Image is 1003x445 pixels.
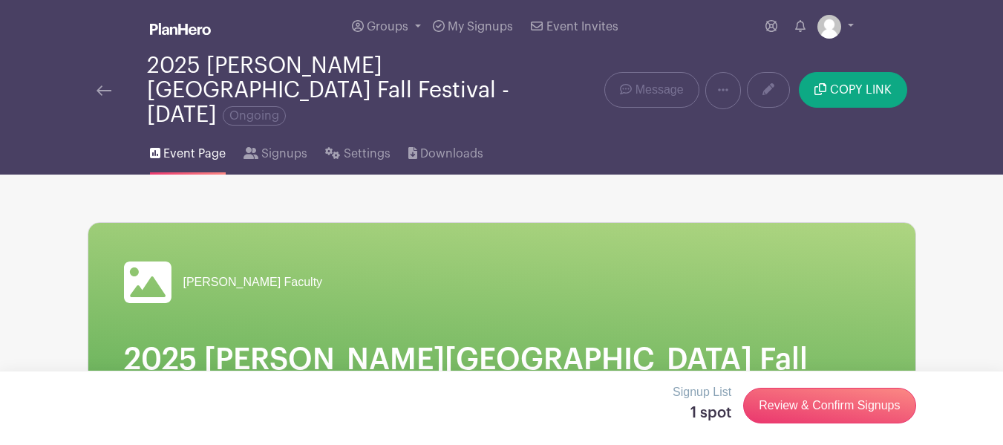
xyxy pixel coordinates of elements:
[799,72,906,108] button: COPY LINK
[124,342,880,413] h1: 2025 [PERSON_NAME][GEOGRAPHIC_DATA] Fall Festival - [DATE]
[408,127,483,175] a: Downloads
[743,388,915,423] a: Review & Confirm Signups
[546,21,618,33] span: Event Invites
[223,106,286,126] span: Ongoing
[150,127,226,175] a: Event Page
[147,53,550,127] div: 2025 [PERSON_NAME][GEOGRAPHIC_DATA] Fall Festival - [DATE]
[673,383,731,401] p: Signup List
[636,81,684,99] span: Message
[244,127,307,175] a: Signups
[367,21,408,33] span: Groups
[448,21,513,33] span: My Signups
[604,72,699,108] a: Message
[183,273,323,291] span: [PERSON_NAME] Faculty
[261,145,307,163] span: Signups
[163,145,226,163] span: Event Page
[344,145,391,163] span: Settings
[150,23,211,35] img: logo_white-6c42ec7e38ccf1d336a20a19083b03d10ae64f83f12c07503d8b9e83406b4c7d.svg
[325,127,390,175] a: Settings
[97,85,111,96] img: back-arrow-29a5d9b10d5bd6ae65dc969a981735edf675c4d7a1fe02e03b50dbd4ba3cdb55.svg
[420,145,483,163] span: Downloads
[673,404,731,422] h5: 1 spot
[817,15,841,39] img: default-ce2991bfa6775e67f084385cd625a349d9dcbb7a52a09fb2fda1e96e2d18dcdb.png
[830,84,892,96] span: COPY LINK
